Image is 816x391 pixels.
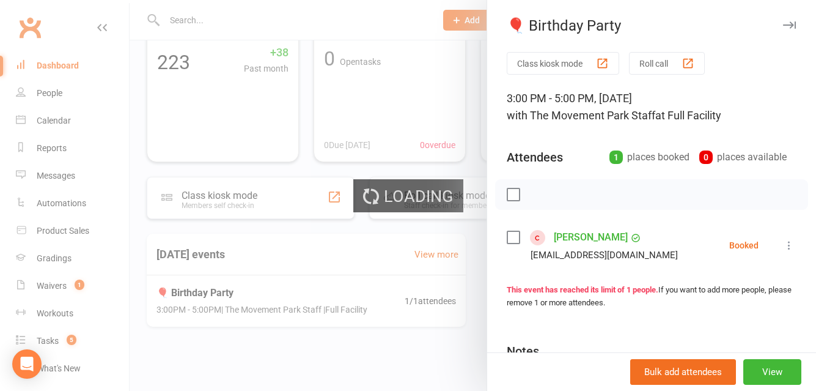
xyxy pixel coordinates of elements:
[609,151,623,164] div: 1
[507,284,796,310] div: If you want to add more people, please remove 1 or more attendees.
[507,52,619,75] button: Class kiosk mode
[729,241,759,250] div: Booked
[743,359,801,385] button: View
[655,109,721,122] span: at Full Facility
[531,247,678,263] div: [EMAIL_ADDRESS][DOMAIN_NAME]
[507,90,796,124] div: 3:00 PM - 5:00 PM, [DATE]
[609,149,689,166] div: places booked
[699,151,713,164] div: 0
[507,343,539,360] div: Notes
[629,52,705,75] button: Roll call
[507,109,655,122] span: with The Movement Park Staff
[554,228,628,247] a: [PERSON_NAME]
[699,149,787,166] div: places available
[12,349,42,379] div: Open Intercom Messenger
[630,359,736,385] button: Bulk add attendees
[507,149,563,166] div: Attendees
[507,285,658,294] strong: This event has reached its limit of 1 people.
[487,17,816,34] div: 🎈 Birthday Party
